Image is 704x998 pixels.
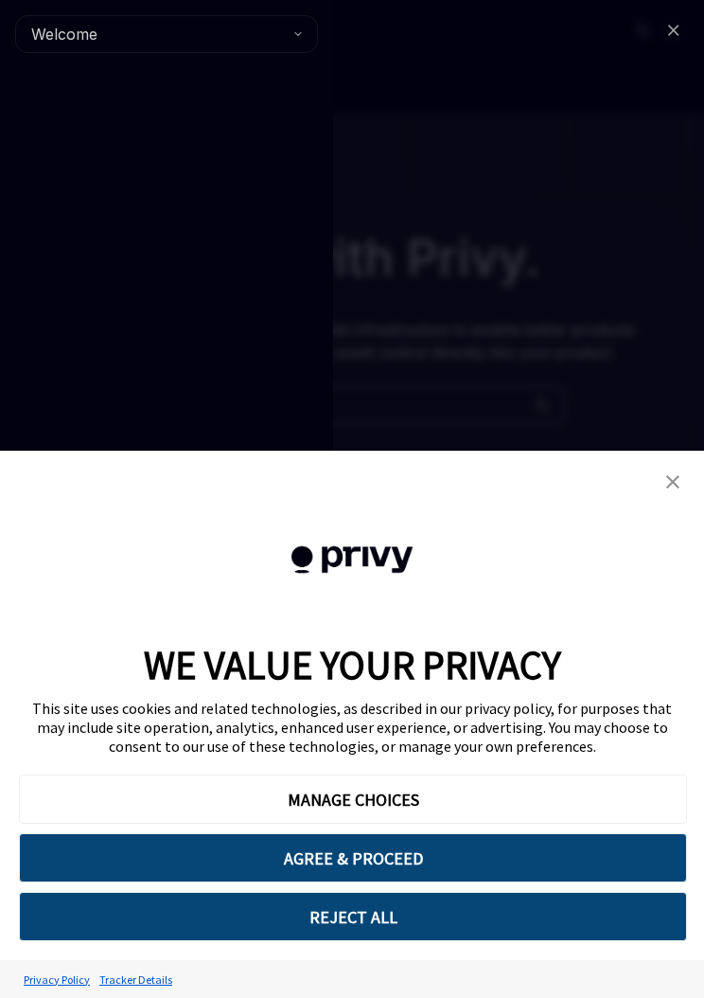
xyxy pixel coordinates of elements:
[144,640,561,689] span: WE VALUE YOUR PRIVACY
[19,833,687,882] button: AGREE & PROCEED
[31,23,97,45] span: Welcome
[15,15,318,53] button: Welcome
[19,775,687,824] button: MANAGE CHOICES
[654,463,692,501] a: close banner
[19,963,95,996] a: Privacy Policy
[19,892,687,941] button: REJECT ALL
[251,519,453,601] img: company logo
[95,963,177,996] a: Tracker Details
[666,475,679,489] img: close banner
[19,699,685,756] div: This site uses cookies and related technologies, as described in our privacy policy, for purposes...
